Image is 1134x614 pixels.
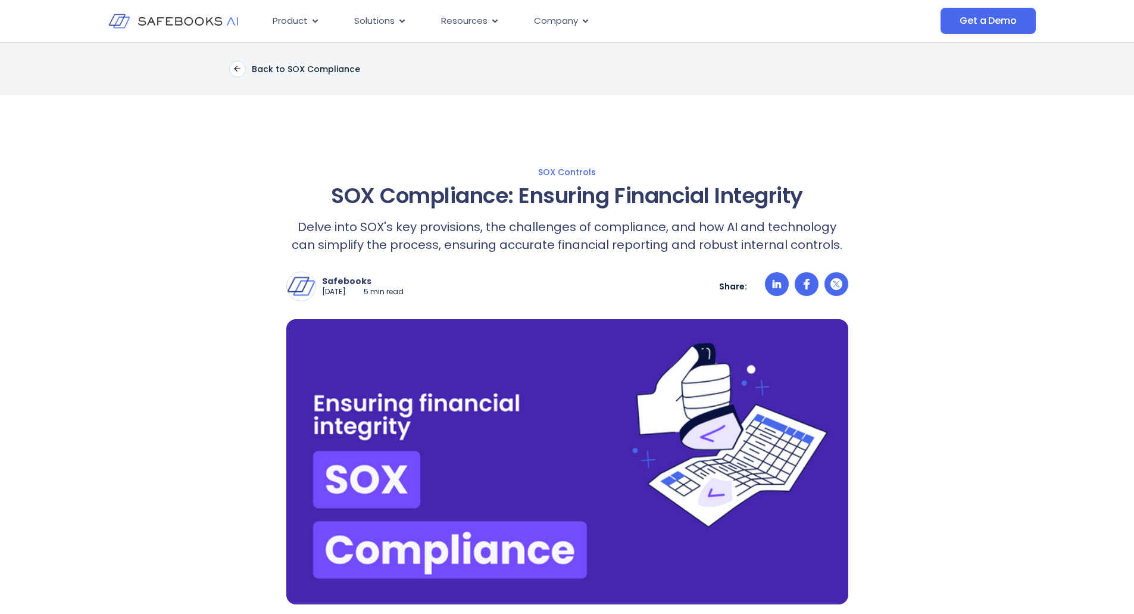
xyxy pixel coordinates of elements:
span: Solutions [354,14,395,28]
a: Back to SOX Compliance [229,61,360,77]
p: Safebooks [322,276,404,286]
span: Product [273,14,308,28]
span: Company [534,14,578,28]
nav: Menu [263,10,821,33]
p: 5 min read [364,287,404,297]
span: Resources [441,14,488,28]
h1: SOX Compliance: Ensuring Financial Integrity [286,183,848,208]
a: Get a Demo [941,8,1035,34]
a: SOX Controls [170,167,965,177]
p: [DATE] [322,287,346,297]
p: Share: [719,281,747,292]
img: Safebooks [287,272,315,301]
p: Delve into SOX's key provisions, the challenges of compliance, and how AI and technology can simp... [286,218,848,254]
img: a purple background with a hand holding a calculator [286,319,848,604]
span: Get a Demo [960,15,1016,27]
div: Menu Toggle [263,10,821,33]
p: Back to SOX Compliance [252,64,360,74]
